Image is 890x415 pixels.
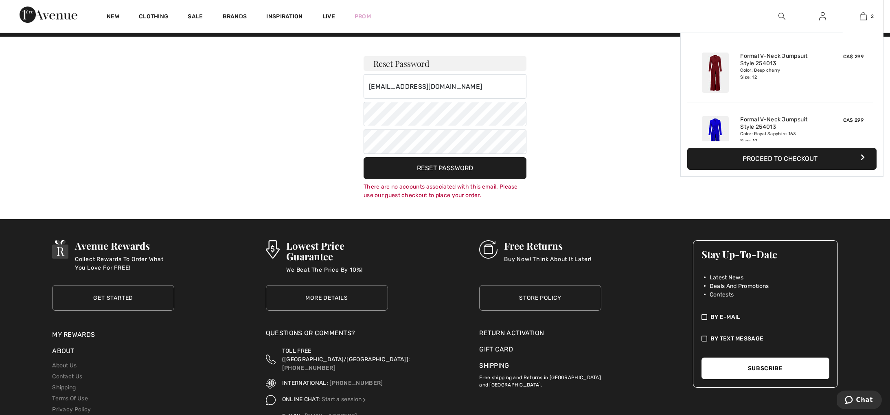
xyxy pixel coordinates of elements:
a: Formal V-Neck Jumpsuit Style 254013 [740,53,820,67]
a: [PHONE_NUMBER] [329,380,383,386]
a: My Rewards [52,331,95,338]
a: Sign In [813,11,833,22]
img: My Info [819,11,826,21]
p: Collect Rewards To Order What You Love For FREE! [75,255,174,271]
img: Online Chat [266,395,276,405]
span: Inspiration [266,13,303,22]
img: check [701,313,707,321]
button: Proceed to Checkout [687,148,877,170]
span: CA$ 299 [843,54,864,59]
img: My Bag [860,11,867,21]
img: Formal V-Neck Jumpsuit Style 254013 [702,116,729,156]
a: Live [322,12,335,21]
img: Free Returns [479,240,498,259]
a: Terms Of Use [52,395,88,402]
img: 1ère Avenue [20,7,77,23]
div: There are no accounts associated with this email. Please use our guest checkout to place your order. [364,182,526,200]
a: More Details [266,285,388,311]
span: By Text Message [710,334,764,343]
button: Reset Password [364,157,526,179]
img: search the website [778,11,785,21]
span: INTERNATIONAL: [282,380,328,386]
a: [PHONE_NUMBER] [282,364,335,371]
img: Formal V-Neck Jumpsuit Style 254013 [702,53,729,93]
a: Sale [188,13,203,22]
a: Shipping [479,362,509,369]
a: About Us [52,362,77,369]
h3: Lowest Price Guarantee [286,240,388,261]
p: We Beat The Price By 10%! [286,266,388,282]
a: Get Started [52,285,174,311]
img: International [266,379,276,389]
a: Prom [355,12,371,21]
a: Return Activation [479,328,601,338]
span: By E-mail [710,313,741,321]
a: 2 [843,11,883,21]
h3: Reset Password [364,56,526,71]
span: Contests [710,290,734,299]
img: Lowest Price Guarantee [266,240,280,259]
a: Shipping [52,384,76,391]
a: Formal V-Neck Jumpsuit Style 254013 [740,116,820,131]
div: Questions or Comments? [266,328,388,342]
a: Brands [223,13,247,22]
h3: Free Returns [504,240,592,251]
span: Latest News [710,273,743,282]
h3: Stay Up-To-Date [701,249,829,259]
img: check [701,334,707,343]
img: Toll Free (Canada/US) [266,347,276,372]
img: Online Chat [362,397,367,403]
h3: Avenue Rewards [75,240,174,251]
span: TOLL FREE ([GEOGRAPHIC_DATA]/[GEOGRAPHIC_DATA]): [282,347,410,363]
div: Color: Deep cherry Size: 12 [740,67,820,80]
span: 2 [871,13,874,20]
p: Buy Now! Think About It Later! [504,255,592,271]
a: New [107,13,119,22]
button: Subscribe [701,358,829,379]
a: Contact Us [52,373,82,380]
a: Start a session [322,396,368,403]
a: Gift Card [479,345,601,354]
iframe: Opens a widget where you can chat to one of our agents [837,391,882,411]
img: Avenue Rewards [52,240,68,259]
a: Clothing [139,13,168,22]
p: Free shipping and Returns in [GEOGRAPHIC_DATA] and [GEOGRAPHIC_DATA]. [479,371,601,389]
span: ONLINE CHAT: [282,396,320,403]
span: CA$ 299 [843,117,864,123]
a: Store Policy [479,285,601,311]
div: About [52,346,174,360]
a: Privacy Policy [52,406,91,413]
span: Deals And Promotions [710,282,769,290]
div: Color: Royal Sapphire 163 Size: 10 [740,131,820,144]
